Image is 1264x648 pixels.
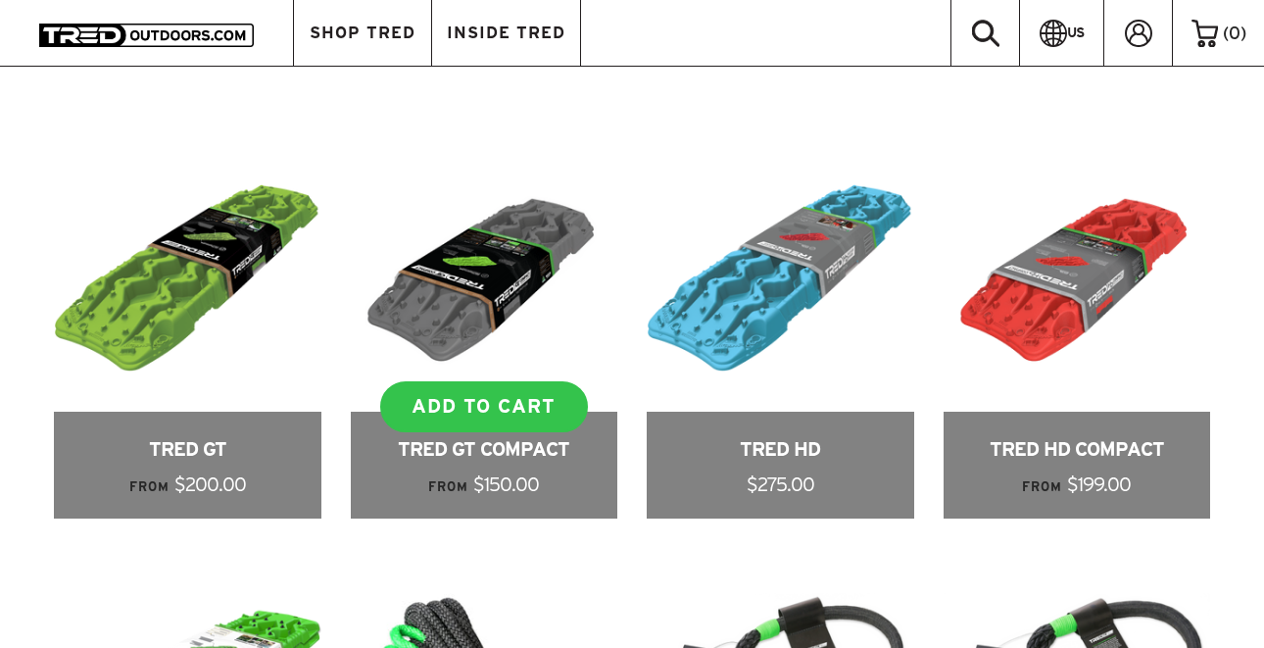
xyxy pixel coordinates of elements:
[1229,24,1240,42] span: 0
[310,25,415,41] span: SHOP TRED
[1223,25,1246,42] span: ( )
[1191,20,1218,47] img: cart-icon
[380,381,589,432] a: ADD TO CART
[39,24,254,47] img: TRED Outdoors America
[447,25,565,41] span: INSIDE TRED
